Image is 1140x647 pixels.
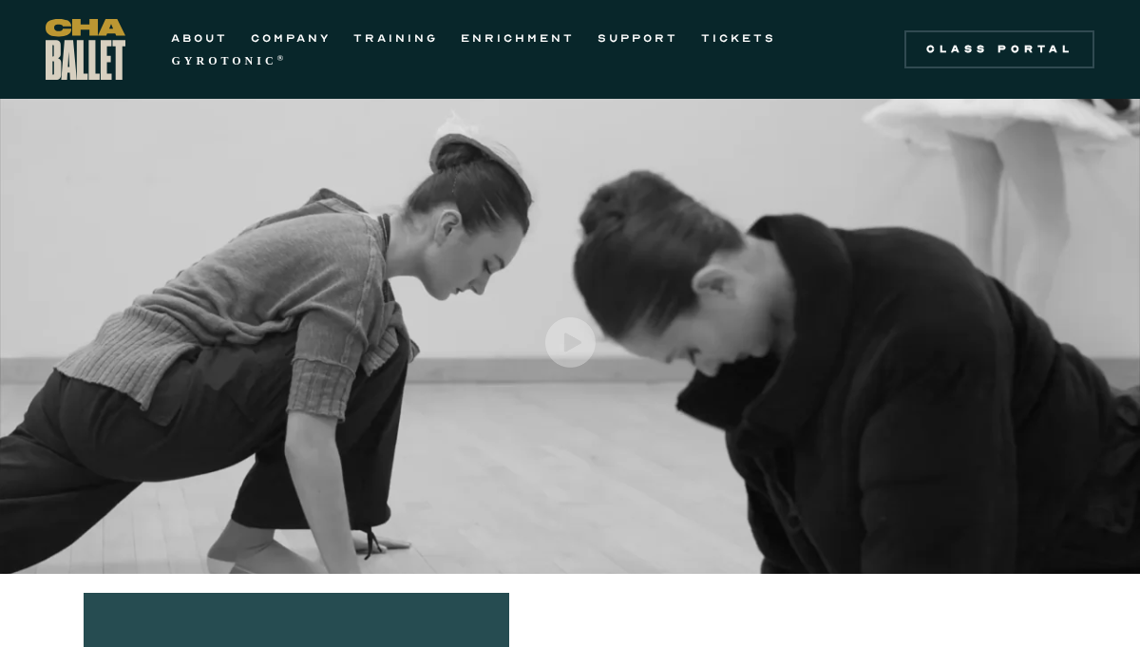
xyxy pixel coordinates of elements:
a: Class Portal [904,30,1094,68]
a: TRAINING [353,27,438,49]
strong: GYROTONIC [171,54,276,67]
a: GYROTONIC® [171,49,287,72]
a: SUPPORT [598,27,678,49]
a: ENRICHMENT [461,27,575,49]
a: home [46,19,125,80]
sup: ® [277,53,288,63]
a: ABOUT [171,27,228,49]
a: COMPANY [251,27,331,49]
a: TICKETS [701,27,776,49]
div: Class Portal [916,42,1083,57]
